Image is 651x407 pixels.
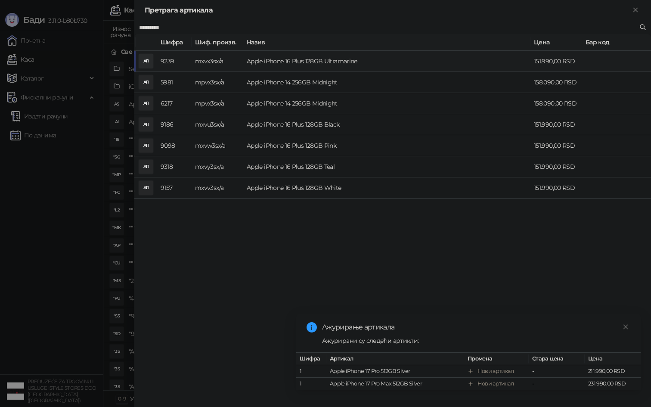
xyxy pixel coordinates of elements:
th: Бар код [582,34,651,51]
td: 9239 [157,51,192,72]
td: mxvw3sx/a [192,135,243,156]
div: Претрага артикала [145,5,630,16]
div: Ажурирани су следећи артикли: [322,336,630,345]
div: Нови артикал [477,367,514,376]
td: 158.090,00 RSD [530,93,582,114]
td: Apple iPhone 16 Plus 128GB White [243,177,530,199]
a: Close [621,322,630,332]
div: AI1 [139,181,153,195]
th: Шиф. произв. [192,34,243,51]
div: AI1 [139,160,153,174]
td: Apple iPhone 14 256GB Midnight [243,72,530,93]
td: 158.090,00 RSD [530,72,582,93]
td: 6217 [157,93,192,114]
td: 9318 [157,156,192,177]
th: Шифра [157,34,192,51]
td: 151.990,00 RSD [530,156,582,177]
td: Apple iPhone 17 Pro Max 512GB Silver [326,378,464,390]
button: Close [630,5,641,16]
div: AI1 [139,139,153,152]
td: 151.990,00 RSD [530,177,582,199]
td: mpvx3sx/a [192,72,243,93]
td: 1 [296,378,326,390]
th: Промена [464,353,529,365]
div: AI1 [139,96,153,110]
td: Apple iPhone 16 Plus 128GB Black [243,114,530,135]
td: 151.990,00 RSD [530,135,582,156]
span: close [623,324,629,330]
td: mxvy3sx/a [192,156,243,177]
th: Цена [530,34,582,51]
td: mpvx3sx/a [192,93,243,114]
th: Цена [585,353,641,365]
td: 151.990,00 RSD [530,51,582,72]
td: Apple iPhone 16 Plus 128GB Teal [243,156,530,177]
div: AI1 [139,75,153,89]
th: Шифра [296,353,326,365]
td: mxvu3sx/a [192,114,243,135]
td: 5981 [157,72,192,93]
td: - [529,378,585,390]
td: mxvv3sx/a [192,177,243,199]
td: - [529,365,585,378]
th: Стара цена [529,353,585,365]
td: 1 [296,365,326,378]
div: AI1 [139,54,153,68]
td: Apple iPhone 14 256GB Midnight [243,93,530,114]
td: 9186 [157,114,192,135]
div: Ажурирање артикала [322,322,630,332]
td: Apple iPhone 16 Plus 128GB Ultramarine [243,51,530,72]
td: 231.990,00 RSD [585,378,641,390]
td: 9157 [157,177,192,199]
td: 9098 [157,135,192,156]
td: 211.990,00 RSD [585,365,641,378]
th: Назив [243,34,530,51]
td: Apple iPhone 16 Plus 128GB Pink [243,135,530,156]
td: 151.990,00 RSD [530,114,582,135]
span: info-circle [307,322,317,332]
div: AI1 [139,118,153,131]
td: mxvx3sx/a [192,51,243,72]
div: Нови артикал [477,379,514,388]
td: Apple iPhone 17 Pro 512GB Silver [326,365,464,378]
th: Артикал [326,353,464,365]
